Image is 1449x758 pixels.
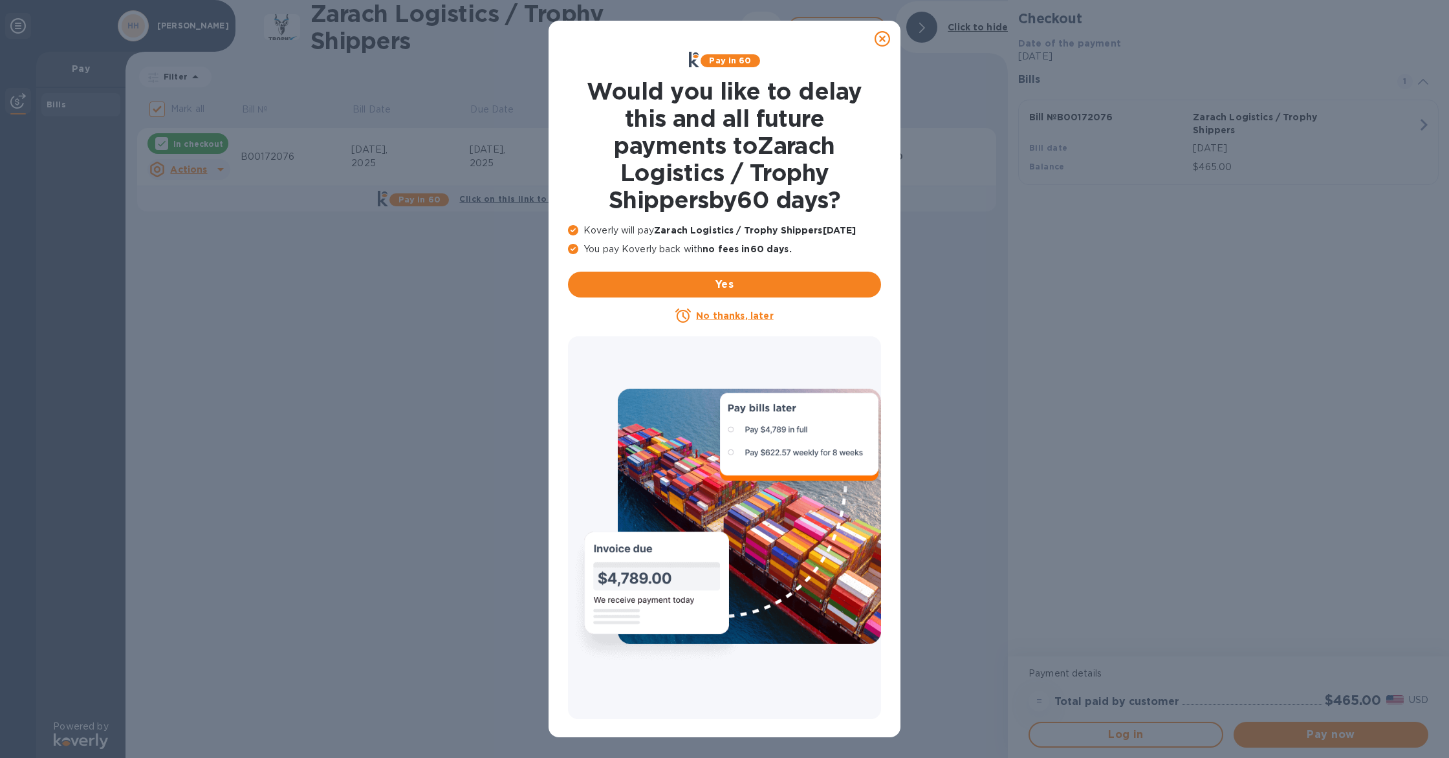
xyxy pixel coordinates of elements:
b: Zarach Logistics / Trophy Shippers [DATE] [654,225,856,235]
p: Koverly will pay [568,224,881,237]
b: no fees in 60 days . [703,244,791,254]
p: You pay Koverly back with [568,243,881,256]
b: Pay in 60 [709,56,751,65]
span: Yes [578,277,871,292]
h1: Would you like to delay this and all future payments to Zarach Logistics / Trophy Shippers by 60 ... [568,78,881,213]
button: Yes [568,272,881,298]
u: No thanks, later [696,310,773,321]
